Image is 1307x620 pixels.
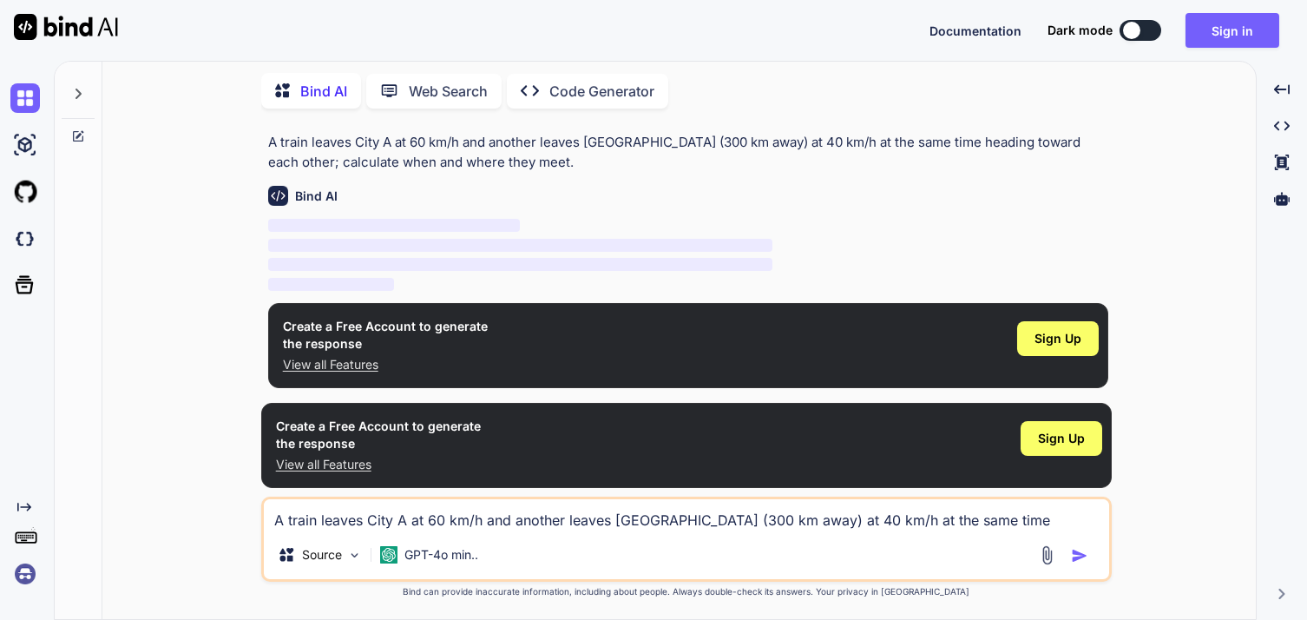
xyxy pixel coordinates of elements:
p: GPT-4o min.. [404,546,478,564]
img: attachment [1037,545,1057,565]
p: Web Search [409,81,488,102]
img: signin [10,559,40,589]
p: A train leaves City A at 60 km/h and another leaves [GEOGRAPHIC_DATA] (300 km away) at 40 km/h at... [268,133,1108,172]
span: Sign Up [1034,330,1081,347]
span: Documentation [929,23,1021,38]
span: ‌ [268,258,772,271]
img: GPT-4o mini [380,546,397,564]
p: Bind can provide inaccurate information, including about people. Always double-check its answers.... [261,585,1112,598]
h1: Create a Free Account to generate the response [283,318,488,353]
span: ‌ [268,219,520,232]
h1: Create a Free Account to generate the response [276,418,481,452]
img: chat [10,83,40,113]
span: ‌ [268,278,394,291]
span: ‌ [268,239,772,252]
button: Documentation [929,22,1021,40]
p: View all Features [283,356,488,373]
p: Code Generator [549,81,654,102]
h6: Bind AI [295,188,338,205]
p: Bind AI [300,81,347,102]
img: icon [1071,547,1088,564]
p: View all Features [276,456,481,473]
span: Dark mode [1048,22,1113,39]
span: Sign Up [1038,430,1085,447]
p: Source [302,546,342,564]
img: ai-studio [10,130,40,160]
button: Sign in [1185,13,1279,48]
img: Pick Models [347,548,362,563]
img: Bind AI [14,14,118,40]
img: darkCloudIdeIcon [10,224,40,254]
img: githubLight [10,177,40,207]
